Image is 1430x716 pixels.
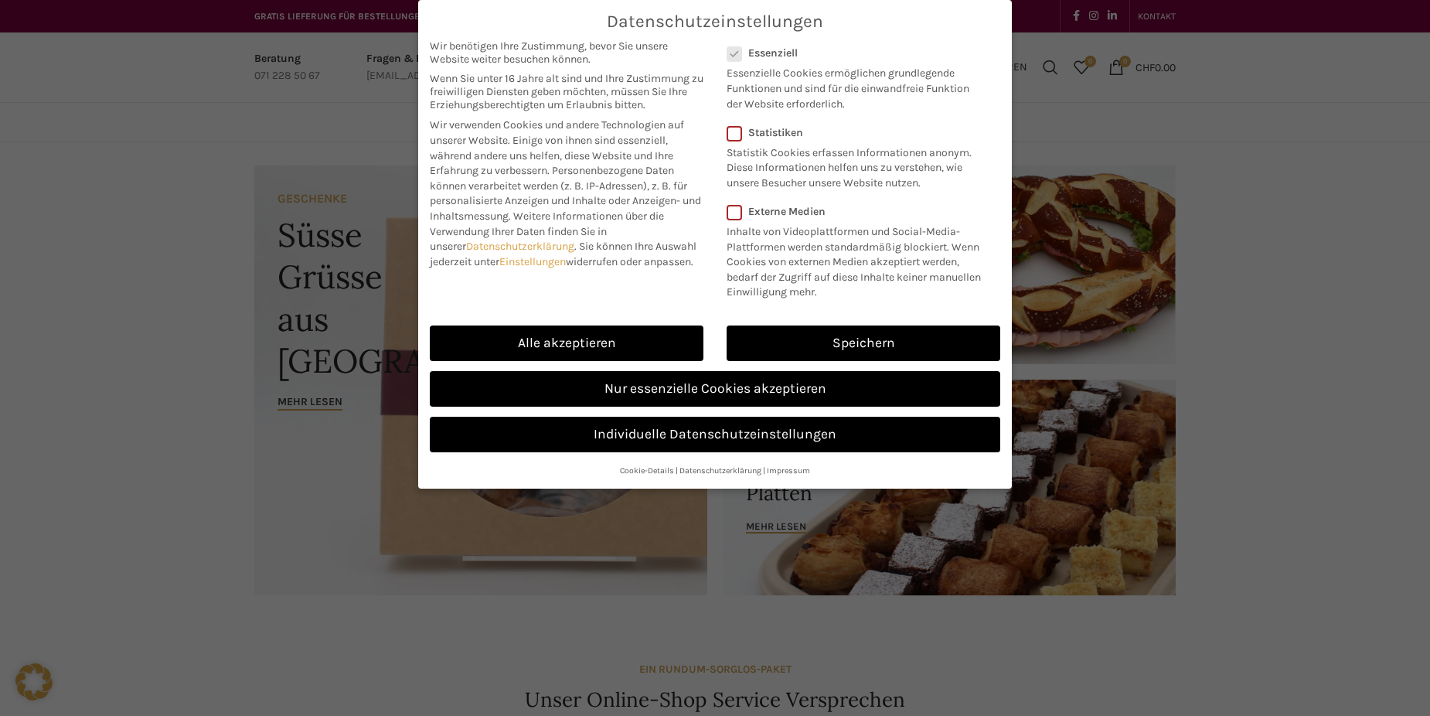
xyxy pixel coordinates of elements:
label: Externe Medien [727,205,990,218]
p: Statistik Cookies erfassen Informationen anonym. Diese Informationen helfen uns zu verstehen, wie... [727,139,980,191]
a: Individuelle Datenschutzeinstellungen [430,417,1000,452]
a: Nur essenzielle Cookies akzeptieren [430,371,1000,407]
a: Speichern [727,326,1000,361]
a: Datenschutzerklärung [679,465,761,476]
span: Sie können Ihre Auswahl jederzeit unter widerrufen oder anpassen. [430,240,696,268]
a: Datenschutzerklärung [466,240,574,253]
span: Personenbezogene Daten können verarbeitet werden (z. B. IP-Adressen), z. B. für personalisierte A... [430,164,701,223]
p: Inhalte von Videoplattformen und Social-Media-Plattformen werden standardmäßig blockiert. Wenn Co... [727,218,990,300]
label: Statistiken [727,126,980,139]
span: Wir verwenden Cookies und andere Technologien auf unserer Website. Einige von ihnen sind essenzie... [430,118,684,177]
a: Einstellungen [499,255,566,268]
span: Datenschutzeinstellungen [607,12,823,32]
a: Alle akzeptieren [430,326,703,361]
span: Wir benötigen Ihre Zustimmung, bevor Sie unsere Website weiter besuchen können. [430,39,703,66]
span: Weitere Informationen über die Verwendung Ihrer Daten finden Sie in unserer . [430,210,664,253]
p: Essenzielle Cookies ermöglichen grundlegende Funktionen und sind für die einwandfreie Funktion de... [727,60,980,111]
span: Wenn Sie unter 16 Jahre alt sind und Ihre Zustimmung zu freiwilligen Diensten geben möchten, müss... [430,72,703,111]
a: Cookie-Details [620,465,674,476]
a: Impressum [767,465,810,476]
label: Essenziell [727,46,980,60]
